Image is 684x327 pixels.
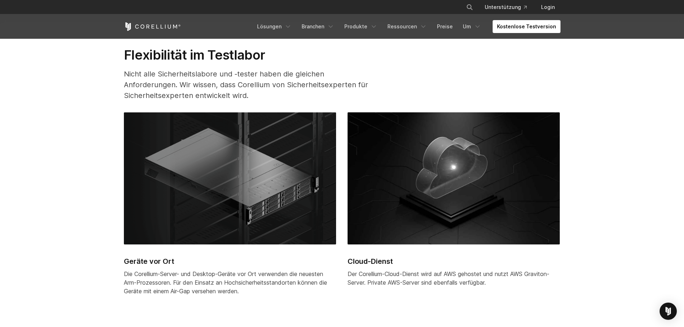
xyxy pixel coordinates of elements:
[348,270,549,286] font: Der Corellium-Cloud-Dienst wird auf AWS gehostet und nutzt AWS Graviton-Server. Private AWS-Serve...
[124,257,174,266] font: Geräte vor Ort
[253,20,560,33] div: Navigationsmenü
[387,23,417,29] font: Ressourcen
[463,23,471,29] font: Um
[437,23,453,29] font: Preise
[124,22,181,31] a: Corellium-Startseite
[302,23,324,29] font: Branchen
[124,47,265,63] font: Flexibilität im Testlabor
[497,23,556,29] font: Kostenlose Testversion
[348,257,393,266] font: Cloud-Dienst
[124,270,327,295] font: Die Corellium-Server- und Desktop-Geräte vor Ort verwenden die neuesten Arm-Prozessoren. Für den ...
[124,70,368,100] font: Nicht alle Sicherheitslabore und -tester haben die gleichen Anforderungen. Wir wissen, dass Corel...
[257,23,281,29] font: Lösungen
[344,23,367,29] font: Produkte
[463,1,476,14] button: Suchen
[124,112,336,244] img: Dedizierte Server für die AWS-Cloud
[348,112,560,244] img: Cloud-Dienst der Corellium-Plattform
[457,1,560,14] div: Navigationsmenü
[541,4,555,10] font: Login
[485,4,521,10] font: Unterstützung
[660,303,677,320] div: Öffnen Sie den Intercom Messenger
